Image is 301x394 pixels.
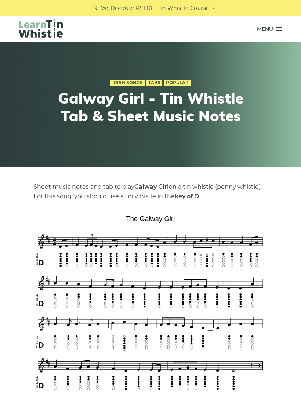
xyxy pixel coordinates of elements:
a: Tabs [146,80,162,86]
a: Popular [164,80,191,86]
strong: key of D [175,193,199,200]
strong: Galway Girl [134,183,169,190]
span: Menu [257,20,273,38]
a: Irish Songs [110,80,145,86]
img: LearnTinWhistle.com [19,19,63,38]
p: Sheet music notes and tab to play on a tin whistle (penny whistle). For this song, you should use... [33,182,268,201]
h1: Galway Girl - Tin Whistle Tab & Sheet Music Notes [51,89,250,124]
